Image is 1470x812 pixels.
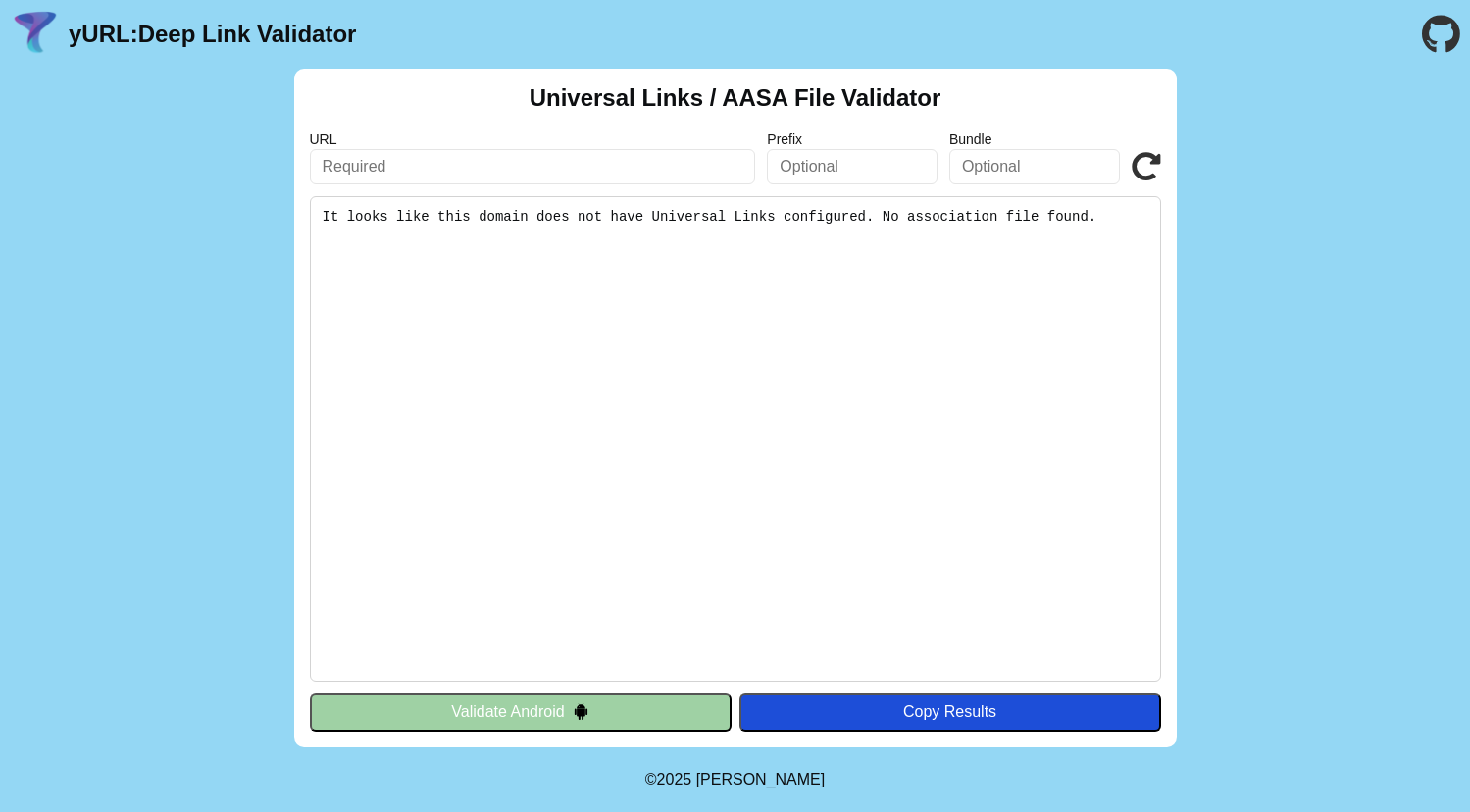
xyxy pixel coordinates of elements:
a: yURL:Deep Link Validator [69,21,356,48]
label: Prefix [767,131,938,147]
input: Optional [949,149,1120,184]
img: yURL Logo [10,9,61,60]
h2: Universal Links / AASA File Validator [530,84,941,112]
span: 2025 [657,771,692,787]
button: Copy Results [739,693,1161,731]
div: Copy Results [749,703,1151,721]
label: URL [310,131,756,147]
label: Bundle [949,131,1120,147]
pre: It looks like this domain does not have Universal Links configured. No association file found. [310,196,1161,682]
button: Validate Android [310,693,732,731]
a: Michael Ibragimchayev's Personal Site [696,771,826,787]
footer: © [645,747,825,812]
input: Required [310,149,756,184]
img: droidIcon.svg [573,703,589,720]
input: Optional [767,149,938,184]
